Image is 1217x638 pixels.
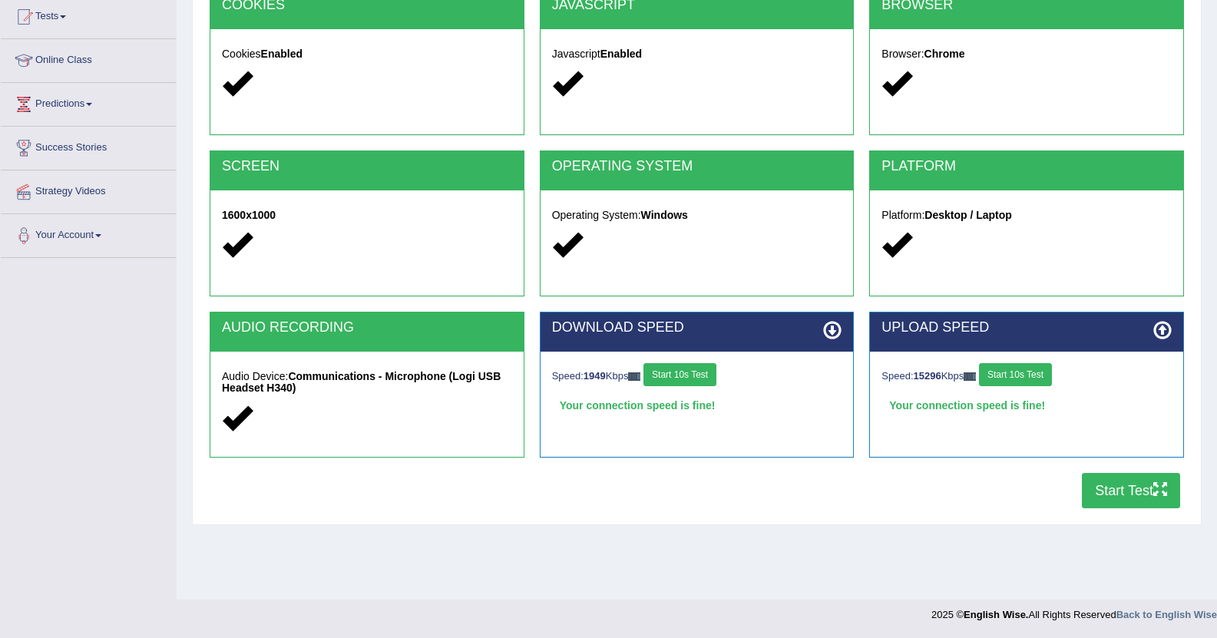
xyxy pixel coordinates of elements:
[1,127,176,165] a: Success Stories
[964,609,1028,620] strong: English Wise.
[261,48,303,60] strong: Enabled
[1082,473,1180,508] button: Start Test
[222,159,512,174] h2: SCREEN
[552,159,842,174] h2: OPERATING SYSTEM
[914,370,941,382] strong: 15296
[881,159,1172,174] h2: PLATFORM
[1,39,176,78] a: Online Class
[924,48,965,60] strong: Chrome
[222,48,512,60] h5: Cookies
[1,170,176,209] a: Strategy Videos
[552,394,842,417] div: Your connection speed is fine!
[881,48,1172,60] h5: Browser:
[552,210,842,221] h5: Operating System:
[628,372,640,381] img: ajax-loader-fb-connection.gif
[979,363,1052,386] button: Start 10s Test
[1,83,176,121] a: Predictions
[222,371,512,395] h5: Audio Device:
[881,363,1172,390] div: Speed: Kbps
[643,363,716,386] button: Start 10s Test
[964,372,976,381] img: ajax-loader-fb-connection.gif
[552,363,842,390] div: Speed: Kbps
[552,48,842,60] h5: Javascript
[881,210,1172,221] h5: Platform:
[931,600,1217,622] div: 2025 © All Rights Reserved
[1116,609,1217,620] a: Back to English Wise
[552,320,842,336] h2: DOWNLOAD SPEED
[881,320,1172,336] h2: UPLOAD SPEED
[641,209,688,221] strong: Windows
[1,214,176,253] a: Your Account
[881,394,1172,417] div: Your connection speed is fine!
[222,320,512,336] h2: AUDIO RECORDING
[584,370,606,382] strong: 1949
[924,209,1012,221] strong: Desktop / Laptop
[600,48,642,60] strong: Enabled
[222,209,276,221] strong: 1600x1000
[222,370,501,394] strong: Communications - Microphone (Logi USB Headset H340)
